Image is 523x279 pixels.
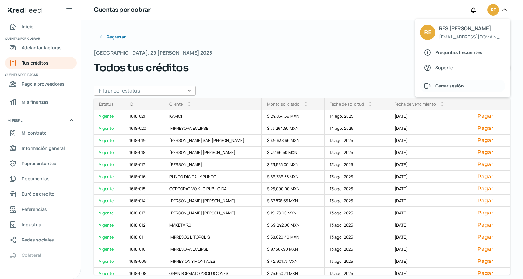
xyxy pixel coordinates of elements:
div: PUNTO DIGITAL Y PUNTO [164,171,262,183]
i: arrow_drop_down [188,104,190,107]
button: Pagar [466,125,505,131]
a: Vigente [94,231,124,243]
a: Vigente [94,219,124,231]
div: [DATE] [389,122,461,135]
div: [PERSON_NAME]... [164,159,262,171]
div: [DATE] [389,195,461,207]
button: Pagar [466,270,505,276]
a: Vigente [94,243,124,255]
span: Representantes [22,159,56,167]
div: IMPRESORA ECLIPSE [164,243,262,255]
span: [GEOGRAPHIC_DATA], 29 [PERSON_NAME] 2025 [94,48,212,58]
button: Regresar [94,31,131,43]
button: Pagar [466,234,505,240]
div: $ 73,264.80 MXN [262,122,325,135]
span: Colateral [22,251,41,259]
div: 1618-010 [124,243,164,255]
button: Pagar [466,173,505,180]
div: $ 69,242.00 MXN [262,219,325,231]
div: [DATE] [389,231,461,243]
button: Pagar [466,185,505,192]
button: Pagar [466,258,505,264]
a: Representantes [5,157,77,170]
span: Información general [22,144,65,152]
div: 13 ago, 2025 [325,243,389,255]
button: Pagar [466,113,505,119]
span: Mi contrato [22,129,47,137]
span: Adelantar facturas [22,44,62,52]
div: [DATE] [389,207,461,219]
div: 1618-016 [124,171,164,183]
span: Industria [22,220,41,228]
a: Documentos [5,172,77,185]
button: Pagar [466,137,505,143]
a: Vigente [94,195,124,207]
div: [DATE] [389,183,461,195]
div: 13 ago, 2025 [325,207,389,219]
div: 13 ago, 2025 [325,183,389,195]
button: Pagar [466,246,505,252]
h1: Cuentas por cobrar [94,5,150,15]
span: Preguntas frecuentes [435,48,482,56]
a: Vigente [94,171,124,183]
div: 13 ago, 2025 [325,255,389,268]
div: 1618-017 [124,159,164,171]
div: [DATE] [389,159,461,171]
span: Mi perfil [8,117,22,123]
div: 1618-021 [124,110,164,122]
div: 14 ago, 2025 [325,110,389,122]
span: Todos tus créditos [94,60,189,75]
div: 13 ago, 2025 [325,231,389,243]
div: 1618-011 [124,231,164,243]
div: $ 56,386.55 MXN [262,171,325,183]
span: RE [491,6,496,14]
span: Tus créditos [22,59,49,67]
div: 1618-009 [124,255,164,268]
span: Soporte [435,64,453,72]
a: Industria [5,218,77,231]
div: 1618-018 [124,147,164,159]
div: 1618-019 [124,135,164,147]
div: [DATE] [389,135,461,147]
a: Redes sociales [5,234,77,246]
i: arrow_drop_down [305,104,307,107]
div: Vigente [94,147,124,159]
div: $ 24,864.59 MXN [262,110,325,122]
a: Mis finanzas [5,96,77,108]
div: IMPRESORA ECLIPSE [164,122,262,135]
div: MAKETA 7.0 [164,219,262,231]
span: Inicio [22,23,34,31]
span: Buró de crédito [22,190,55,198]
a: Vigente [94,122,124,135]
span: RES [PERSON_NAME] [439,24,505,33]
div: CORPORATIVO KLG PUBLICIDA... [164,183,262,195]
span: Mis finanzas [22,98,49,106]
div: Fecha de solicitud [330,101,364,107]
div: 13 ago, 2025 [325,171,389,183]
button: Pagar [466,161,505,168]
a: Vigente [94,135,124,147]
a: Vigente [94,183,124,195]
i: arrow_drop_down [441,104,444,107]
div: 14 ago, 2025 [325,122,389,135]
div: $ 19,178.00 MXN [262,207,325,219]
a: Vigente [94,159,124,171]
button: Pagar [466,222,505,228]
span: Cerrar sesión [435,82,464,90]
span: Documentos [22,175,50,183]
a: Tus créditos [5,57,77,69]
div: $ 42,901.73 MXN [262,255,325,268]
a: Inicio [5,20,77,33]
div: [PERSON_NAME] [PERSON_NAME]... [164,207,262,219]
div: $ 25,000.00 MXN [262,183,325,195]
div: 1618-012 [124,219,164,231]
span: Cuentas por pagar [5,72,76,78]
a: Colateral [5,249,77,262]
